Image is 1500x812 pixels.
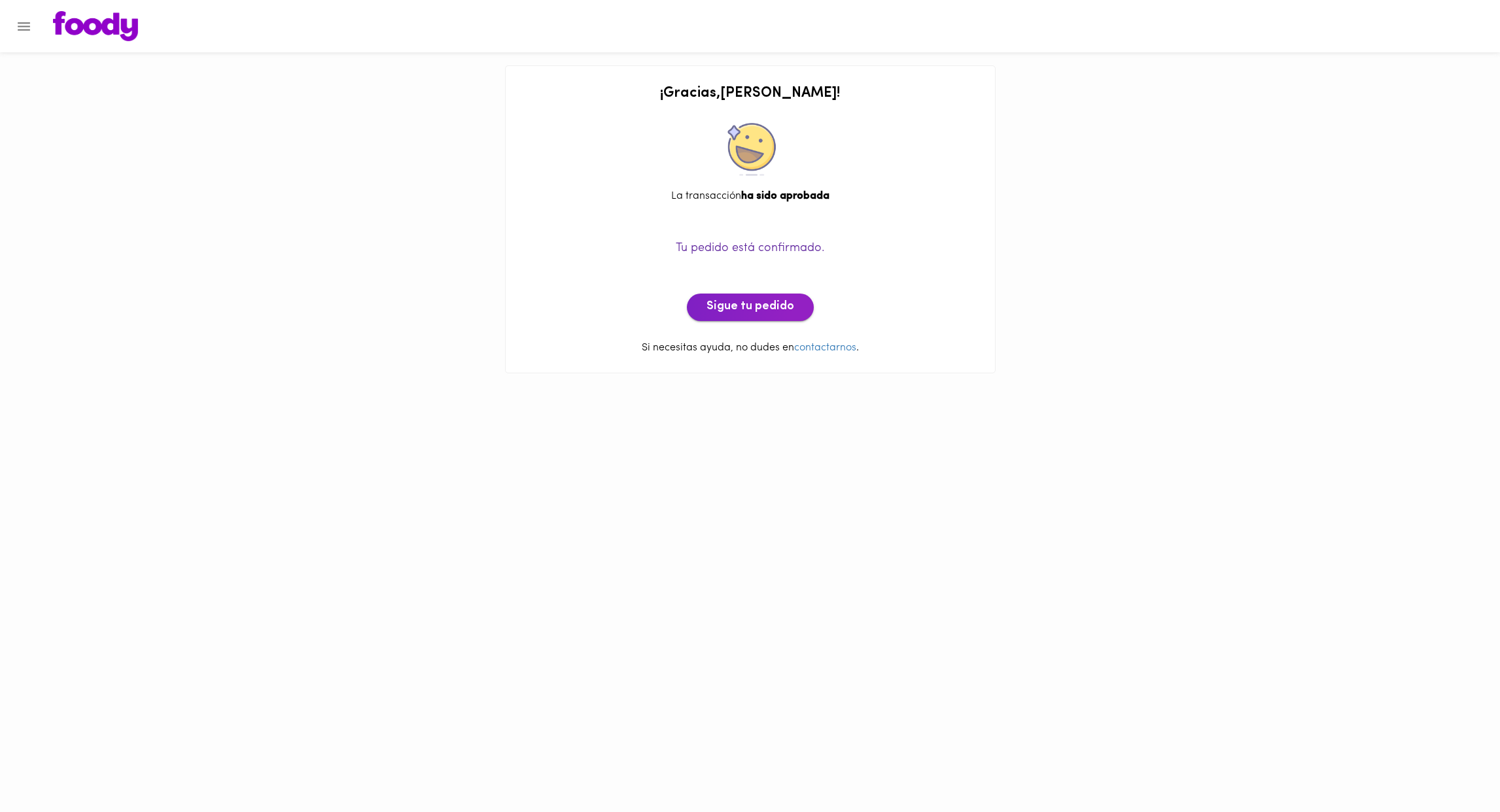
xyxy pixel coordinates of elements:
[676,243,825,254] span: Tu pedido está confirmado.
[519,341,982,356] p: Si necesitas ayuda, no dudes en .
[724,123,776,176] img: approved.png
[706,300,794,314] span: Sigue tu pedido
[8,10,40,42] button: Menu
[1424,736,1487,799] iframe: Messagebird Livechat Widget
[794,343,856,353] a: contactarnos
[519,189,982,204] div: La transacción
[519,86,982,101] h2: ¡ Gracias , [PERSON_NAME] !
[687,294,814,321] button: Sigue tu pedido
[741,191,829,201] b: ha sido aprobada
[53,11,138,41] img: logo.png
